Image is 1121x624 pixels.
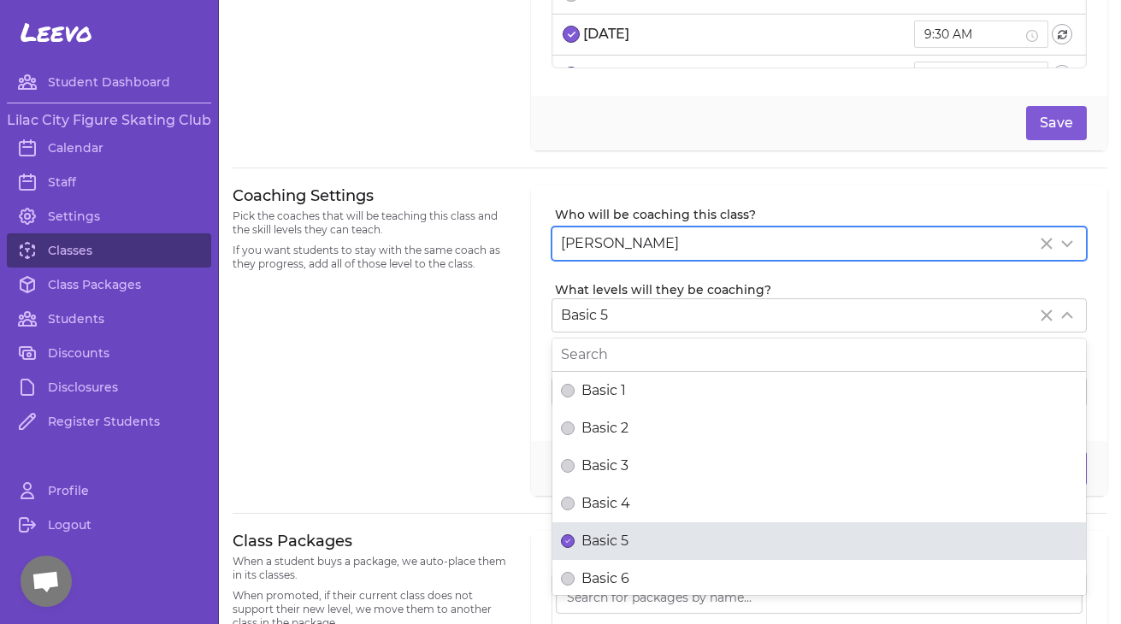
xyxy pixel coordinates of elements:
a: Student Dashboard [7,65,211,99]
a: Discounts [7,336,211,370]
a: Logout [7,508,211,542]
input: Leave blank for unlimited spots [552,377,1087,408]
button: Basic 3 [561,459,575,473]
a: Calendar [7,131,211,165]
span: Basic 5 [561,307,608,323]
span: Basic 3 [581,456,628,476]
p: [DATE] [583,24,629,44]
button: select date [563,67,580,84]
button: Basic 2 [561,421,575,435]
h3: Lilac City Figure Skating Club [7,110,211,131]
span: Basic 5 [581,531,628,551]
button: Basic 1 [561,384,575,397]
input: Search [552,338,1086,371]
input: 9:30 AM [924,25,1023,44]
p: [DATE] [583,65,629,85]
button: Basic 5 [561,534,575,548]
button: Basic 6 [561,572,575,586]
a: Students [7,302,211,336]
button: Save [1026,106,1087,140]
input: 9:30 AM [924,66,1023,85]
h3: Coaching Settings [233,185,510,206]
a: Classes [7,233,211,268]
button: Clear Selected [1036,233,1057,254]
span: Leevo [21,17,92,48]
button: select date [563,26,580,43]
a: Settings [7,199,211,233]
label: What levels will they be coaching? [555,281,1087,298]
span: [PERSON_NAME] [561,235,679,251]
span: Basic 1 [581,380,626,401]
a: Register Students [7,404,211,439]
p: If you want students to stay with the same coach as they progress, add all of those level to the ... [233,244,510,271]
div: Open chat [21,556,72,607]
button: Clear Selected [1036,305,1057,326]
a: Staff [7,165,211,199]
h3: Class Packages [233,531,510,551]
p: Pick the coaches that will be teaching this class and the skill levels they can teach. [233,209,510,237]
a: Profile [7,474,211,508]
p: When a student buys a package, we auto-place them in its classes. [233,555,510,582]
span: Basic 2 [581,418,628,439]
a: Class Packages [7,268,211,302]
input: Search for packages by name... [556,583,1083,614]
label: Who will be coaching this class? [555,206,1087,223]
span: Basic 6 [581,568,629,589]
button: Basic 4 [561,497,575,510]
a: Disclosures [7,370,211,404]
span: Basic 4 [581,493,630,514]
